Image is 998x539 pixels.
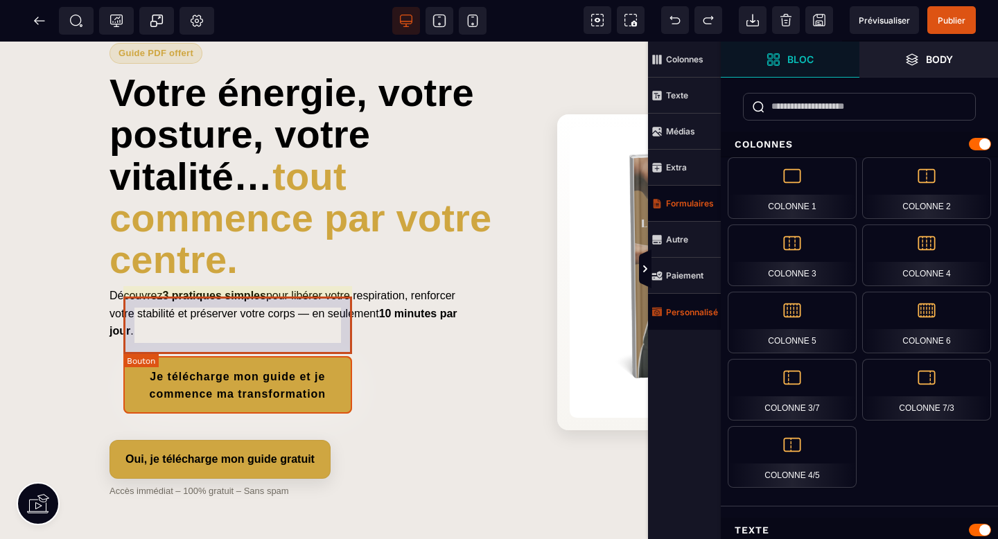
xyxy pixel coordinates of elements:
strong: Formulaires [666,198,714,209]
span: Favicon [180,7,214,35]
span: Importer [739,6,767,34]
strong: Autre [666,234,688,245]
h1: Votre énergie, votre posture, votre vitalité… [110,30,532,240]
strong: Texte [666,90,688,100]
div: Colonne 2 [862,157,991,219]
strong: Paiement [666,270,703,281]
p: Découvrez pour libérer votre respiration, renforcer votre stabilité et préserver votre corps — en... [110,245,467,299]
span: Nettoyage [772,6,800,34]
span: Popup [150,14,164,28]
span: Paiement [648,258,721,294]
strong: Bloc [787,54,814,64]
span: Tracking [110,14,123,28]
span: Voir tablette [426,7,453,35]
span: Réglages Body [190,14,204,28]
strong: Personnalisé [666,307,718,317]
span: Métadata SEO [59,7,94,35]
span: Aperçu [850,6,919,34]
strong: Médias [666,126,695,136]
span: Médias [648,114,721,150]
strong: Extra [666,162,687,173]
a: Oui, je télécharge mon guide gratuit [110,398,331,437]
span: Autre [648,222,721,258]
span: Rétablir [694,6,722,34]
div: Colonne 3/7 [728,359,857,421]
div: Colonne 4/5 [728,426,857,488]
span: Capture d'écran [617,6,645,34]
span: Prévisualiser [859,15,910,26]
span: Code de suivi [99,7,134,35]
p: Accès immédiat – 100% gratuit – Sans spam [110,444,532,455]
span: Voir les composants [584,6,611,34]
div: Colonne 3 [728,224,857,286]
span: Enregistrer [805,6,833,34]
strong: Colonnes [666,54,703,64]
strong: 3 pratiques simples [162,248,265,260]
button: Je télécharge mon guide et je commence ma transformation [123,315,352,372]
div: Colonne 6 [862,292,991,353]
span: Publier [938,15,965,26]
div: Colonne 7/3 [862,359,991,421]
span: Guide PDF offert [110,1,202,22]
span: Extra [648,150,721,186]
img: f3996088dd8d611d0bfb46877878098b_%F0%9F%93%92_Mockups_-_Guide_Gratuit_-_Core_%E2%9C%85_CG_1_(1).png [584,107,812,336]
span: Défaire [661,6,689,34]
span: Enregistrer le contenu [927,6,976,34]
div: Colonne 5 [728,292,857,353]
span: Retour [26,7,53,35]
span: Voir bureau [392,7,420,35]
span: Ouvrir les calques [859,42,998,78]
span: SEO [69,14,83,28]
strong: Body [926,54,953,64]
span: Créer une alerte modale [139,7,174,35]
div: Colonne 4 [862,224,991,286]
span: Texte [648,78,721,114]
span: Personnalisé [648,294,721,330]
span: Voir mobile [459,7,487,35]
div: Colonne 1 [728,157,857,219]
span: tout commence par votre centre. [110,113,491,240]
span: Colonnes [648,42,721,78]
span: Formulaires [648,186,721,222]
span: Ouvrir les blocs [721,42,859,78]
span: Afficher les vues [721,249,735,290]
div: Colonnes [721,132,998,157]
